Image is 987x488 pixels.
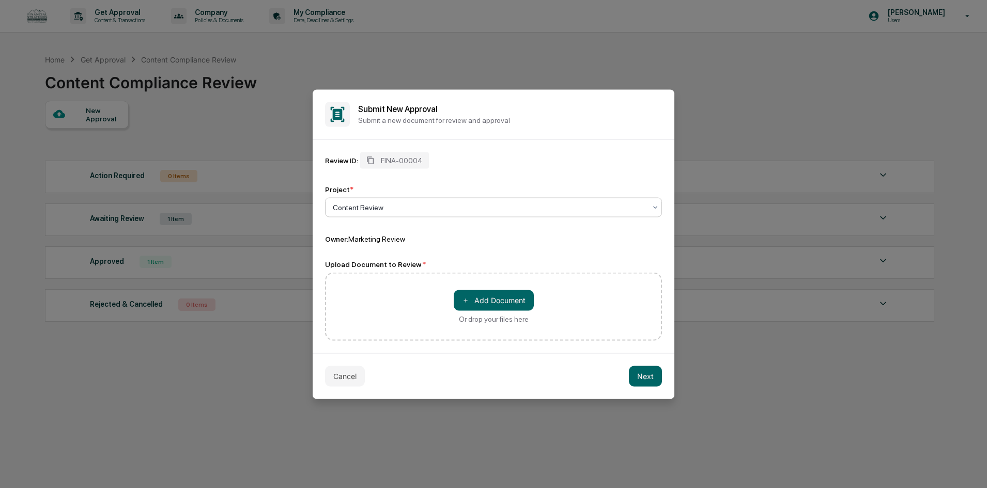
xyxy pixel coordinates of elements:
span: Marketing Review [348,234,405,243]
span: FINA-00004 [381,156,423,164]
button: Cancel [325,366,365,386]
button: Or drop your files here [454,290,534,310]
h2: Submit New Approval [358,104,662,114]
span: ＋ [462,295,469,305]
div: Upload Document to Review [325,260,662,268]
button: Next [629,366,662,386]
p: Submit a new document for review and approval [358,116,662,124]
span: Owner: [325,234,348,243]
div: Review ID: [325,156,358,164]
iframe: Open customer support [954,454,982,482]
div: Or drop your files here [459,314,529,323]
div: Project [325,185,353,193]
